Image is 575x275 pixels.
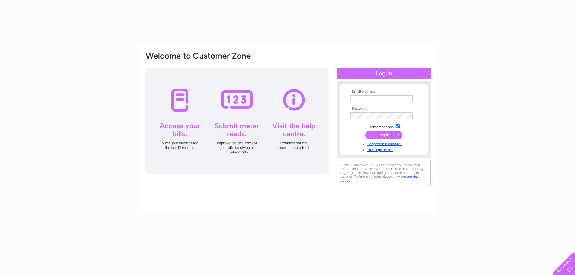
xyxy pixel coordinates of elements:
th: Password: [349,107,419,111]
div: Clear Business would like to place cookies on your computer to improve your experience of the sit... [337,160,431,186]
a: Forgotten password? [350,141,419,146]
td: Remember me? [349,123,419,130]
a: cookies policy [340,174,418,183]
th: Email Address: [349,90,419,94]
a: Not registered? [350,146,419,152]
input: Submit [365,131,402,139]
